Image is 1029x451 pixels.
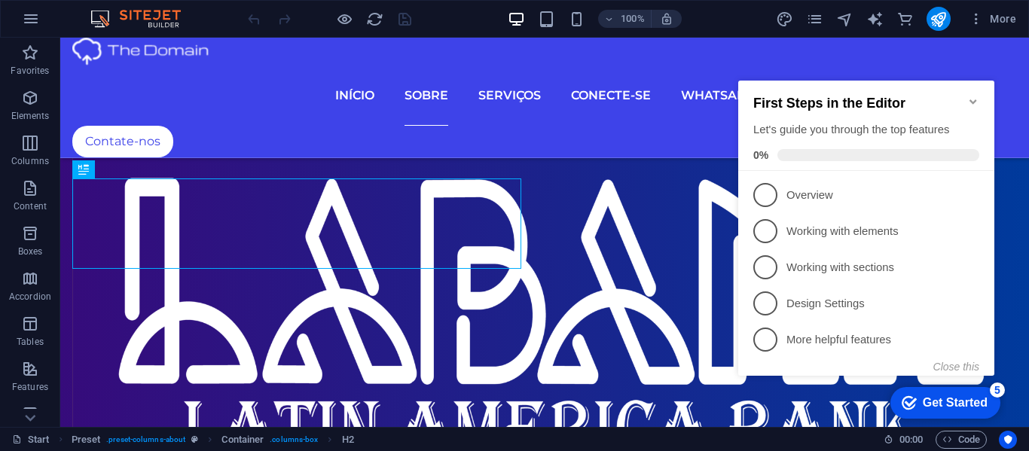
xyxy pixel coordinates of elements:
[18,245,43,257] p: Boxes
[106,431,185,449] span: . preset-columns-about
[836,11,853,28] i: Navigator
[6,227,262,263] li: Design Settings
[366,11,383,28] i: Reload page
[776,11,793,28] i: Design (Ctrl+Alt+Y)
[999,431,1017,449] button: Usercentrics
[776,10,794,28] button: design
[54,201,235,217] p: Working with sections
[836,10,854,28] button: navigator
[6,154,262,190] li: Working with elements
[930,11,947,28] i: Publish
[72,431,354,449] nav: breadcrumb
[11,110,50,122] p: Elements
[54,237,235,253] p: Design Settings
[258,324,273,339] div: 5
[963,7,1022,31] button: More
[72,431,101,449] span: Click to select. Double-click to edit
[969,11,1016,26] span: More
[21,63,247,79] div: Let's guide you through the top features
[910,434,912,445] span: :
[899,431,923,449] span: 00 00
[191,435,198,443] i: This element is a customizable preset
[191,337,255,351] div: Get Started
[806,10,824,28] button: pages
[866,11,884,28] i: AI Writer
[54,273,235,289] p: More helpful features
[660,12,673,26] i: On resize automatically adjust zoom level to fit chosen device.
[54,165,235,181] p: Working with elements
[365,10,383,28] button: reload
[54,129,235,145] p: Overview
[12,431,50,449] a: Click to cancel selection. Double-click to open Pages
[936,431,987,449] button: Code
[235,37,247,49] div: Minimize checklist
[342,431,354,449] span: Click to select. Double-click to edit
[6,263,262,299] li: More helpful features
[17,336,44,348] p: Tables
[806,11,823,28] i: Pages (Ctrl+Alt+S)
[6,118,262,154] li: Overview
[896,11,914,28] i: Commerce
[9,291,51,303] p: Accordion
[201,302,247,314] button: Close this
[942,431,980,449] span: Code
[221,431,264,449] span: Click to select. Double-click to edit
[335,10,353,28] button: Click here to leave preview mode and continue editing
[6,190,262,227] li: Working with sections
[866,10,884,28] button: text_generator
[14,200,47,212] p: Content
[927,7,951,31] button: publish
[11,65,49,77] p: Favorites
[12,381,48,393] p: Features
[896,10,914,28] button: commerce
[884,431,924,449] h6: Session time
[21,90,45,102] span: 0%
[621,10,645,28] h6: 100%
[598,10,652,28] button: 100%
[158,328,268,360] div: Get Started 5 items remaining, 0% complete
[87,10,200,28] img: Editor Logo
[21,37,247,53] h2: First Steps in the Editor
[11,155,49,167] p: Columns
[270,431,318,449] span: . columns-box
